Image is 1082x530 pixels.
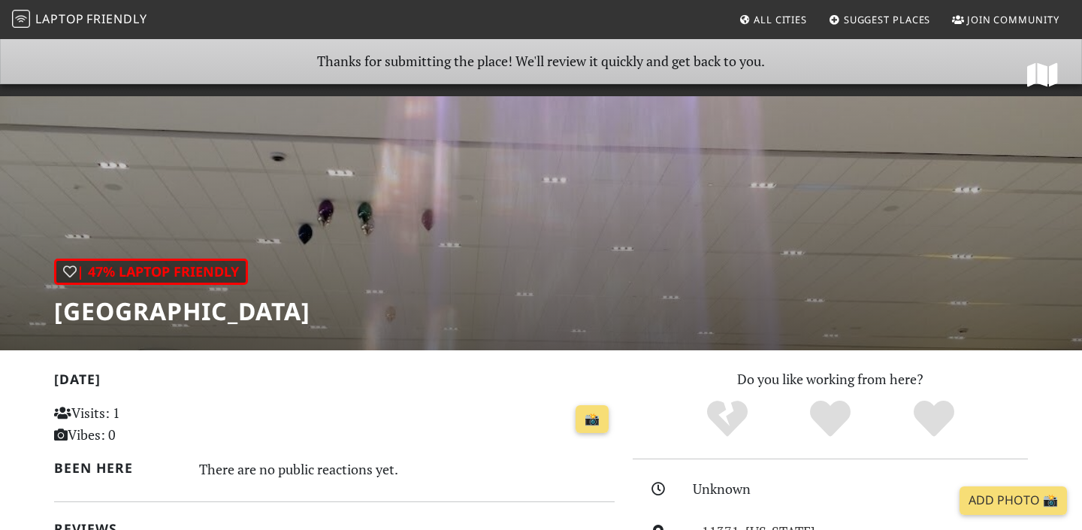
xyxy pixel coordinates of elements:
div: Definitely! [882,398,986,440]
a: Join Community [946,6,1065,33]
span: All Cities [754,13,807,26]
span: Friendly [86,11,147,27]
span: Suggest Places [844,13,931,26]
a: All Cities [733,6,813,33]
div: | 47% Laptop Friendly [54,259,248,285]
h1: [GEOGRAPHIC_DATA] [54,297,310,326]
a: 📸 [576,405,609,434]
div: No [675,398,779,440]
p: Visits: 1 Vibes: 0 [54,402,229,446]
p: Do you like working from here? [633,368,1028,390]
a: Suggest Places [823,6,937,33]
img: LaptopFriendly [12,10,30,28]
div: Unknown [693,478,1037,500]
a: Add Photo 📸 [960,486,1067,515]
h2: Been here [54,460,181,476]
div: There are no public reactions yet. [199,457,615,481]
span: Laptop [35,11,84,27]
span: Join Community [967,13,1059,26]
a: LaptopFriendly LaptopFriendly [12,7,147,33]
h2: [DATE] [54,371,615,393]
div: Yes [778,398,882,440]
